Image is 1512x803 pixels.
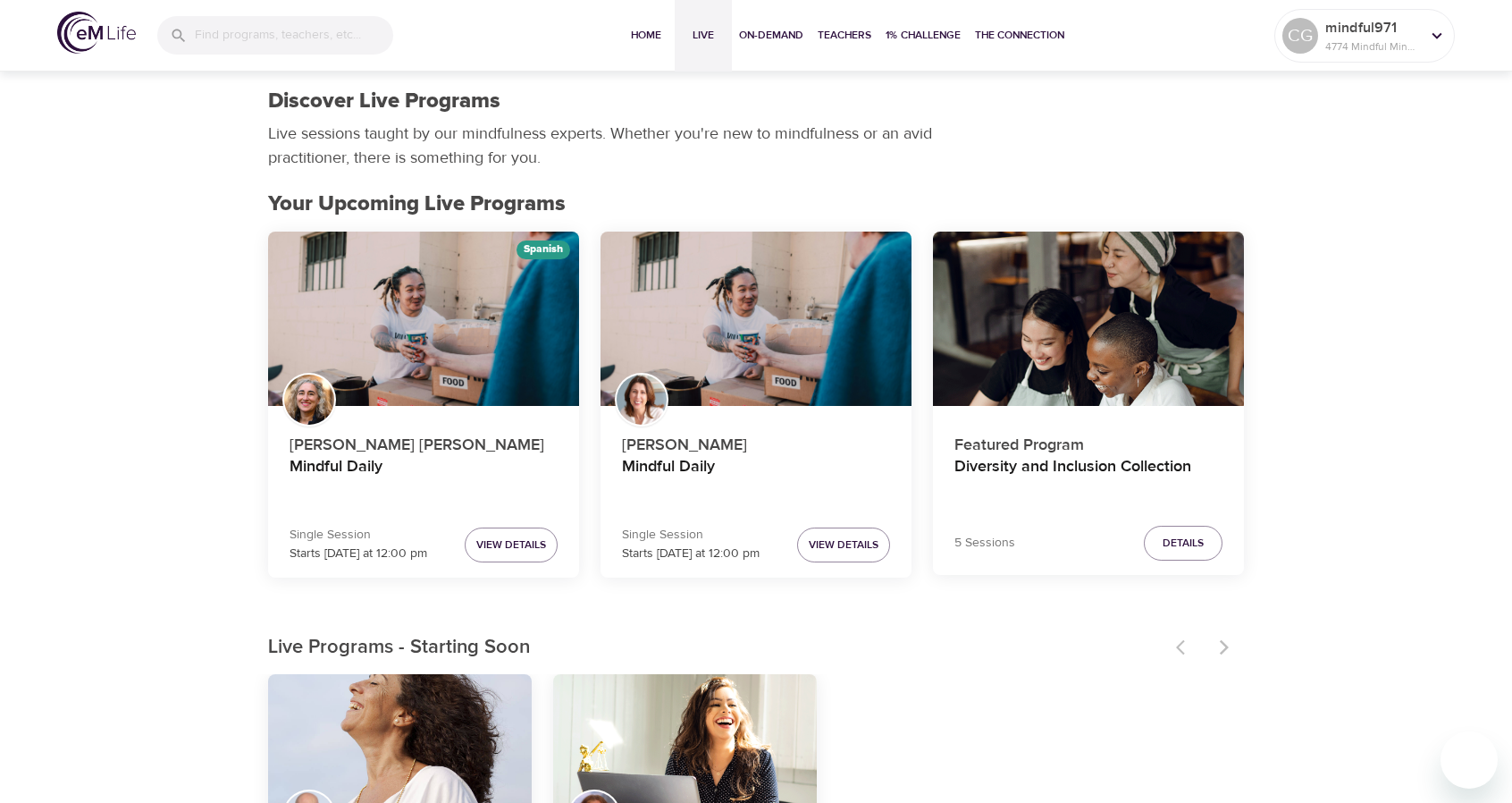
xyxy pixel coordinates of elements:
p: Starts [DATE] at 12:00 pm [622,545,760,563]
p: 5 Sessions [954,534,1015,553]
button: Mindful Daily [601,232,911,407]
p: Live Programs - Starting Soon [268,633,1165,663]
span: Details [1163,534,1204,553]
button: View Details [797,528,890,562]
p: Featured Program [954,426,1222,457]
p: [PERSON_NAME] [PERSON_NAME] [290,426,558,457]
p: [PERSON_NAME] [622,426,890,457]
p: Live sessions taught by our mindfulness experts. Whether you're new to mindfulness or an avid pra... [268,122,938,170]
p: Single Session [290,526,427,545]
span: Home [625,26,668,45]
button: Details [1144,526,1222,561]
span: The Connection [975,26,1064,45]
p: Single Session [622,526,760,545]
input: Find programs, teachers, etc... [195,16,393,55]
p: Starts [DATE] at 12:00 pm [290,545,427,563]
img: logo [57,12,136,54]
span: Teachers [818,26,871,45]
h4: Mindful Daily [290,457,558,500]
span: On-Demand [739,26,803,45]
span: 1% Challenge [886,26,961,45]
h2: Your Upcoming Live Programs [268,191,1244,217]
span: View Details [476,536,546,554]
p: mindful971 [1325,17,1420,38]
p: 4774 Mindful Minutes [1325,38,1420,55]
button: Mindful Daily [268,232,579,407]
button: View Details [465,528,558,562]
h4: Diversity and Inclusion Collection [954,457,1222,500]
h4: Mindful Daily [622,457,890,500]
iframe: Button to launch messaging window [1441,731,1498,789]
span: View Details [809,536,878,554]
h1: Discover Live Programs [268,89,500,114]
span: Live [682,26,725,45]
div: CG [1282,18,1318,54]
div: The episodes in this programs will be in Spanish [517,241,570,259]
button: Diversity and Inclusion Collection [933,232,1244,407]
